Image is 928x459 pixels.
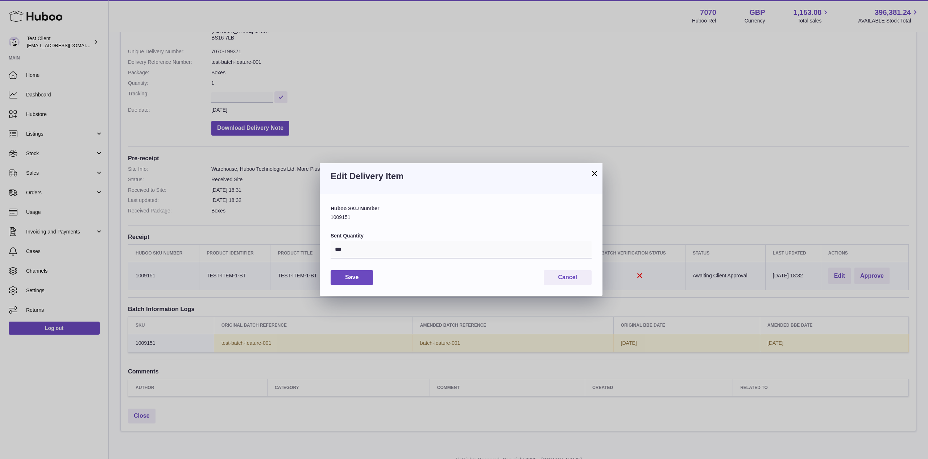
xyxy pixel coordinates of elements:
[331,205,592,212] label: Huboo SKU Number
[331,170,592,182] h3: Edit Delivery Item
[590,169,599,178] button: ×
[331,270,373,285] button: Save
[331,232,592,239] label: Sent Quantity
[544,270,592,285] button: Cancel
[331,205,592,221] div: 1009151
